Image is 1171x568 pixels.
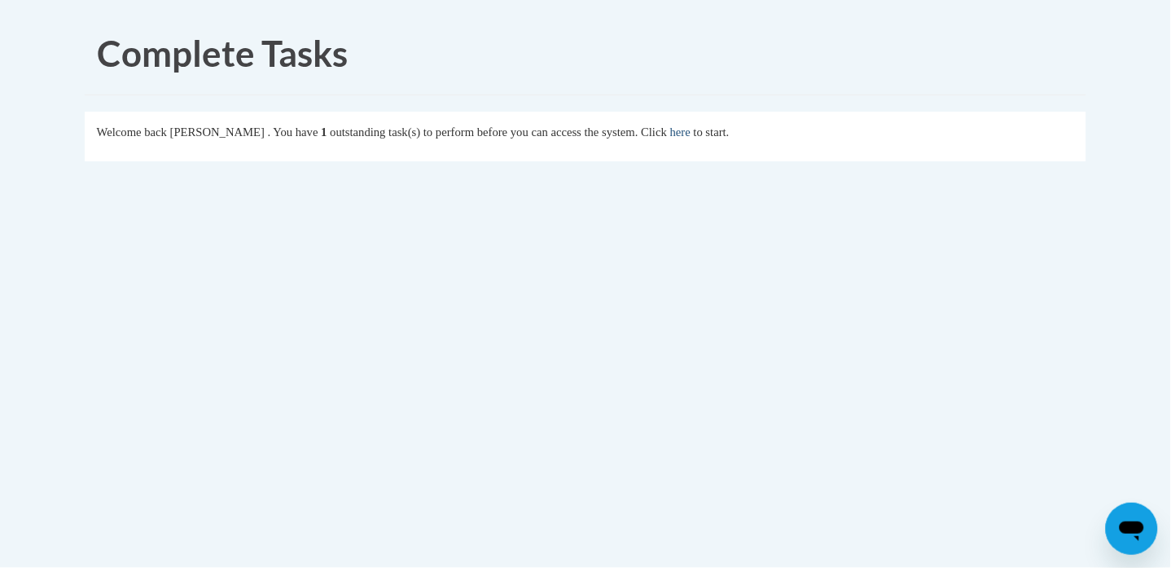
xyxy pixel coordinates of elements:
[1106,503,1158,555] iframe: Button to launch messaging window
[694,125,730,139] span: to start.
[97,32,348,74] span: Complete Tasks
[97,125,167,139] span: Welcome back
[330,125,667,139] span: outstanding task(s) to perform before you can access the system. Click
[670,125,691,139] a: here
[321,125,327,139] span: 1
[170,125,265,139] span: [PERSON_NAME]
[268,125,318,139] span: . You have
